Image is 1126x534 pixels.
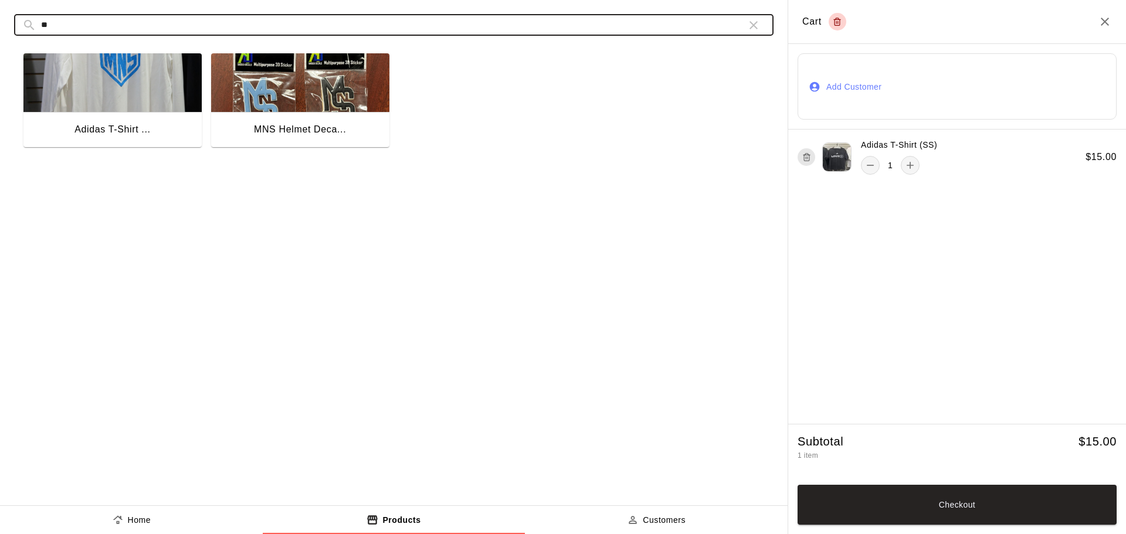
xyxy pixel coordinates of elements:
[829,13,846,30] button: Empty cart
[798,434,843,450] h5: Subtotal
[1078,434,1117,450] h5: $ 15.00
[382,514,420,526] p: Products
[23,53,202,112] img: Adidas T-Shirt (LS)
[861,156,880,175] button: remove
[798,485,1117,525] button: Checkout
[798,451,818,460] span: 1 item
[23,53,202,149] button: Adidas T-Shirt (LS)Adidas T-Shirt ...
[128,514,151,526] p: Home
[74,122,151,137] div: Adidas T-Shirt ...
[822,142,852,172] img: product 46
[254,122,346,137] div: MNS Helmet Deca...
[1098,15,1112,29] button: Close
[211,53,389,112] img: MNS Helmet Decals
[888,159,893,172] p: 1
[643,514,686,526] p: Customers
[798,53,1117,120] button: Add Customer
[802,13,846,30] div: Cart
[861,139,937,151] p: Adidas T-Shirt (SS)
[1086,149,1117,165] h6: $ 15.00
[901,156,920,175] button: add
[211,53,389,149] button: MNS Helmet DecalsMNS Helmet Deca...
